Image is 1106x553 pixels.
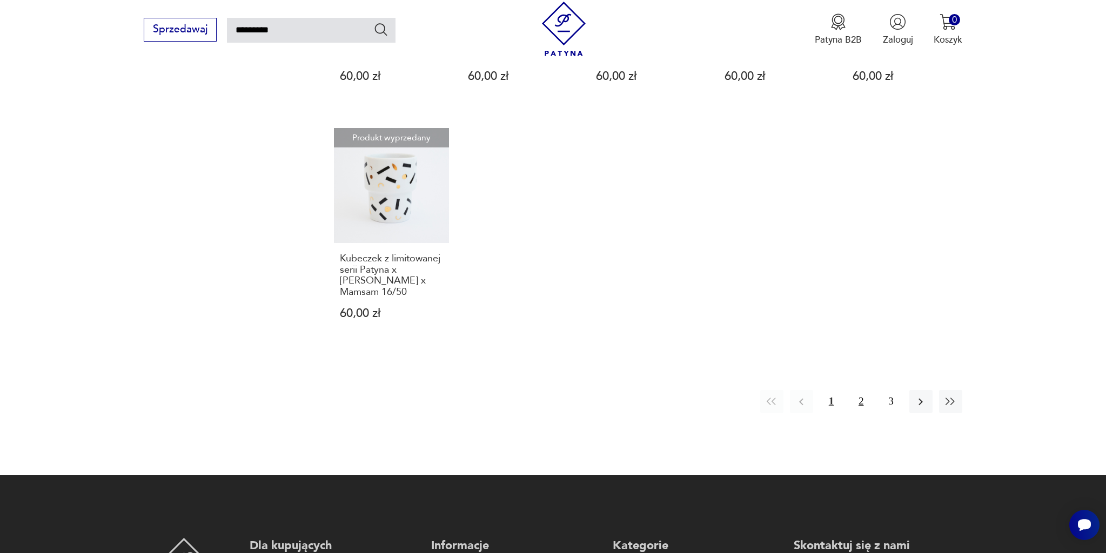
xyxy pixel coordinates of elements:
[537,2,591,56] img: Patyna - sklep z meblami i dekoracjami vintage
[883,33,913,46] p: Zaloguj
[849,390,873,413] button: 2
[468,71,572,82] p: 60,00 zł
[934,33,962,46] p: Koszyk
[820,390,843,413] button: 1
[144,26,217,35] a: Sprzedawaj
[815,14,862,46] a: Ikona medaluPatyna B2B
[144,18,217,42] button: Sprzedawaj
[340,308,444,319] p: 60,00 zł
[815,33,862,46] p: Patyna B2B
[934,14,962,46] button: 0Koszyk
[949,14,960,25] div: 0
[883,14,913,46] button: Zaloguj
[334,128,449,345] a: Produkt wyprzedanyKubeczek z limitowanej serii Patyna x Malwina Konopacka x Mamsam 16/50Kubeczek ...
[340,253,444,298] h3: Kubeczek z limitowanej serii Patyna x [PERSON_NAME] x Mamsam 16/50
[889,14,906,30] img: Ikonka użytkownika
[879,390,902,413] button: 3
[725,71,828,82] p: 60,00 zł
[830,14,847,30] img: Ikona medalu
[940,14,956,30] img: Ikona koszyka
[1069,510,1100,540] iframe: Smartsupp widget button
[340,71,444,82] p: 60,00 zł
[853,71,956,82] p: 60,00 zł
[596,71,700,82] p: 60,00 zł
[373,22,389,37] button: Szukaj
[815,14,862,46] button: Patyna B2B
